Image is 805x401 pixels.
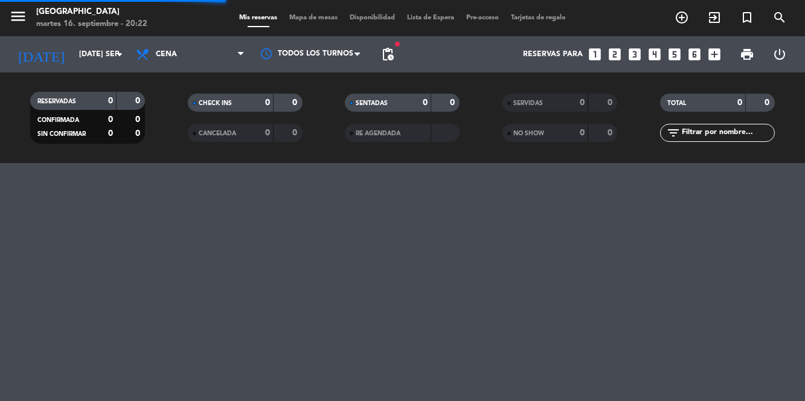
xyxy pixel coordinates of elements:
[9,7,27,25] i: menu
[666,126,681,140] i: filter_list
[523,50,583,59] span: Reservas para
[344,14,401,21] span: Disponibilidad
[233,14,283,21] span: Mis reservas
[292,98,300,107] strong: 0
[707,47,722,62] i: add_box
[505,14,572,21] span: Tarjetas de regalo
[580,129,585,137] strong: 0
[356,100,388,106] span: SENTADAS
[763,36,796,72] div: LOG OUT
[737,98,742,107] strong: 0
[199,130,236,136] span: CANCELADA
[681,126,774,140] input: Filtrar por nombre...
[36,18,147,30] div: martes 16. septiembre - 20:22
[108,97,113,105] strong: 0
[740,47,754,62] span: print
[647,47,662,62] i: looks_4
[772,10,787,25] i: search
[394,40,401,48] span: fiber_manual_record
[37,98,76,104] span: RESERVADAS
[36,6,147,18] div: [GEOGRAPHIC_DATA]
[772,47,787,62] i: power_settings_new
[380,47,395,62] span: pending_actions
[513,130,544,136] span: NO SHOW
[135,97,143,105] strong: 0
[667,100,686,106] span: TOTAL
[401,14,460,21] span: Lista de Espera
[450,98,457,107] strong: 0
[9,41,73,68] i: [DATE]
[587,47,603,62] i: looks_one
[627,47,643,62] i: looks_3
[135,115,143,124] strong: 0
[292,129,300,137] strong: 0
[37,117,79,123] span: CONFIRMADA
[265,129,270,137] strong: 0
[156,50,177,59] span: Cena
[112,47,127,62] i: arrow_drop_down
[608,129,615,137] strong: 0
[9,7,27,30] button: menu
[108,115,113,124] strong: 0
[707,10,722,25] i: exit_to_app
[765,98,772,107] strong: 0
[135,129,143,138] strong: 0
[667,47,682,62] i: looks_5
[513,100,543,106] span: SERVIDAS
[580,98,585,107] strong: 0
[607,47,623,62] i: looks_two
[460,14,505,21] span: Pre-acceso
[37,131,86,137] span: SIN CONFIRMAR
[283,14,344,21] span: Mapa de mesas
[423,98,428,107] strong: 0
[265,98,270,107] strong: 0
[608,98,615,107] strong: 0
[687,47,702,62] i: looks_6
[108,129,113,138] strong: 0
[740,10,754,25] i: turned_in_not
[199,100,232,106] span: CHECK INS
[356,130,400,136] span: RE AGENDADA
[675,10,689,25] i: add_circle_outline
